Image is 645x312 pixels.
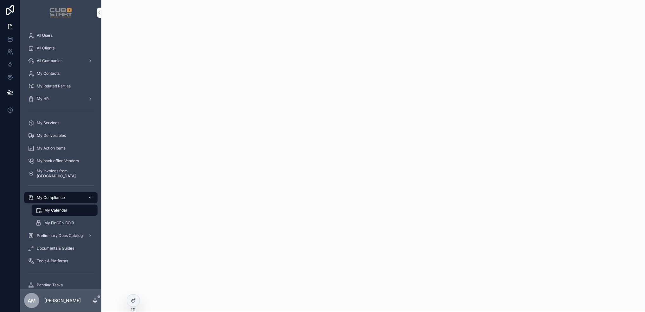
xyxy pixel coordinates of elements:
span: My Calendar [44,208,67,213]
a: All Clients [24,42,98,54]
a: Documents & Guides [24,243,98,254]
span: My Deliverables [37,133,66,138]
a: My Related Parties [24,80,98,92]
a: My Deliverables [24,130,98,141]
span: My Action Items [37,146,66,151]
span: Preliminary Docs Catalog [37,233,83,238]
a: All Companies [24,55,98,67]
a: My FinCEN BOIR [32,217,98,229]
span: AM [28,297,36,304]
span: Tools & Platforms [37,258,68,264]
a: My back office Vendors [24,155,98,167]
span: All Users [37,33,53,38]
span: All Companies [37,58,62,63]
span: All Clients [37,46,54,51]
a: All Users [24,30,98,41]
div: scrollable content [20,25,101,289]
span: My Contacts [37,71,60,76]
span: My HR [37,96,49,101]
span: My Compliance [37,195,65,200]
span: My back office Vendors [37,158,79,163]
span: My Invoices from [GEOGRAPHIC_DATA] [37,169,91,179]
a: My Action Items [24,143,98,154]
a: My Calendar [32,205,98,216]
span: My FinCEN BOIR [44,220,74,226]
a: Pending Tasks [24,279,98,291]
a: My Services [24,117,98,129]
p: [PERSON_NAME] [44,297,81,304]
img: App logo [49,8,72,18]
a: My Contacts [24,68,98,79]
span: My Related Parties [37,84,71,89]
a: My HR [24,93,98,105]
span: My Services [37,120,59,125]
a: My Compliance [24,192,98,203]
a: My Invoices from [GEOGRAPHIC_DATA] [24,168,98,179]
span: Pending Tasks [37,283,63,288]
a: Preliminary Docs Catalog [24,230,98,241]
span: Documents & Guides [37,246,74,251]
a: Tools & Platforms [24,255,98,267]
